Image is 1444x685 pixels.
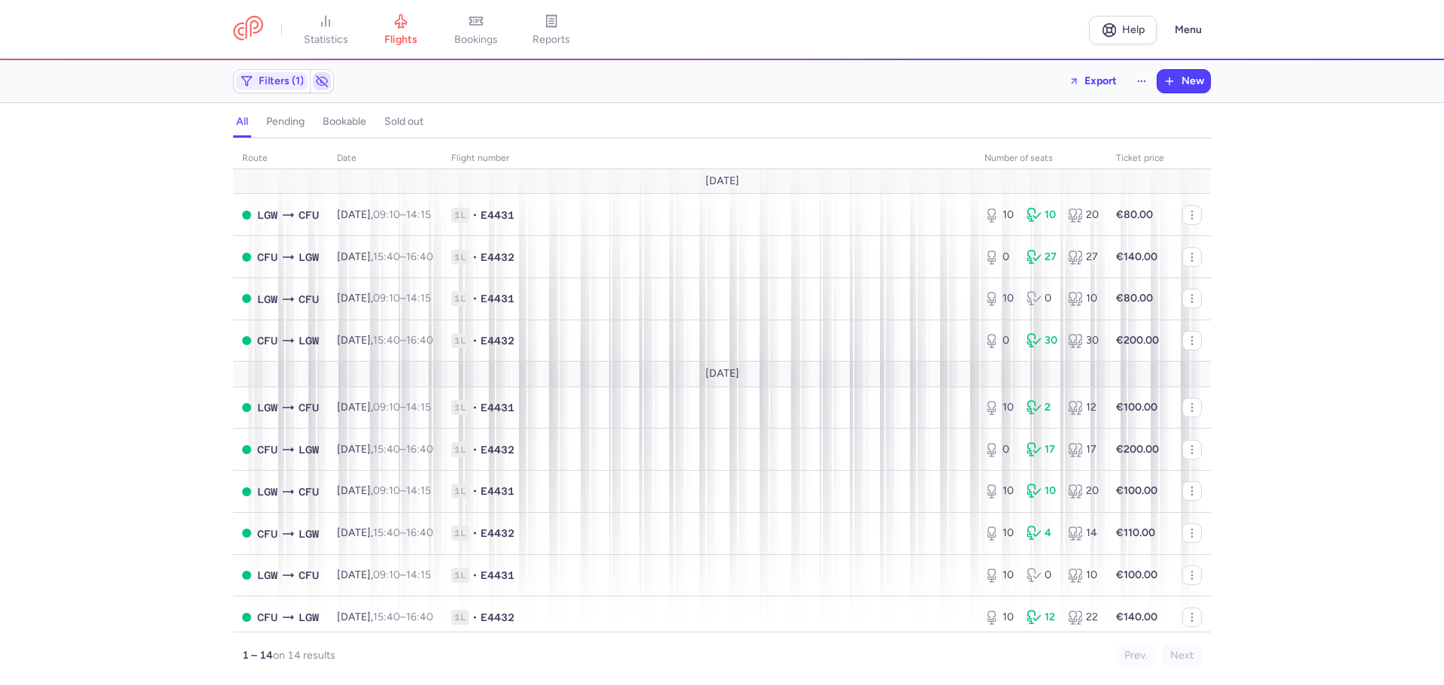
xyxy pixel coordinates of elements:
span: [DATE], [337,250,433,263]
time: 14:15 [406,208,431,221]
time: 15:40 [373,334,400,347]
time: 14:15 [406,401,431,414]
span: E4432 [481,526,514,541]
div: 10 [984,526,1015,541]
h4: all [236,115,248,129]
span: – [373,526,433,539]
strong: €200.00 [1116,443,1159,456]
span: 1L [451,442,469,457]
span: [DATE] [705,175,739,187]
span: • [472,610,478,625]
div: 20 [1068,483,1098,499]
a: statistics [288,14,363,47]
time: 14:15 [406,484,431,497]
div: 12 [1027,610,1057,625]
button: Export [1059,69,1127,93]
div: 14 [1068,526,1098,541]
time: 16:40 [406,526,433,539]
span: statistics [304,33,348,47]
strong: €110.00 [1116,526,1155,539]
span: E4432 [481,442,514,457]
span: Help [1122,24,1145,35]
span: 1L [451,610,469,625]
span: [DATE], [337,484,431,497]
span: • [472,250,478,265]
span: – [373,443,433,456]
strong: €80.00 [1116,292,1153,305]
div: 10 [1027,483,1057,499]
strong: €140.00 [1116,611,1157,623]
span: E4432 [481,250,514,265]
span: 1L [451,291,469,306]
button: Menu [1166,16,1211,44]
div: 10 [984,610,1015,625]
div: 10 [984,400,1015,415]
th: number of seats [975,147,1107,170]
span: – [373,208,431,221]
span: – [373,250,433,263]
span: • [472,208,478,223]
span: • [472,526,478,541]
div: 17 [1068,442,1098,457]
button: Filters (1) [234,70,310,92]
span: Ioannis Kapodistrias, Corfu, Greece [257,332,278,349]
span: • [472,291,478,306]
span: Gatwick, London, United Kingdom [257,399,278,416]
span: [DATE], [337,208,431,221]
span: flights [384,33,417,47]
span: • [472,483,478,499]
span: Ioannis Kapodistrias, Corfu, Greece [257,441,278,458]
time: 14:15 [406,568,431,581]
button: Next [1162,644,1202,667]
span: CFU [299,291,319,308]
div: 27 [1027,250,1057,265]
time: 09:10 [373,401,400,414]
span: LGW [257,291,278,308]
span: Gatwick, London, United Kingdom [299,332,319,349]
time: 09:10 [373,484,400,497]
time: 09:10 [373,292,400,305]
div: 0 [1027,568,1057,583]
th: route [233,147,328,170]
th: date [328,147,442,170]
span: E4432 [481,333,514,348]
span: 1L [451,250,469,265]
span: E4431 [481,400,514,415]
span: • [472,568,478,583]
h4: bookable [323,115,366,129]
span: • [472,333,478,348]
button: New [1157,70,1210,92]
div: 10 [984,483,1015,499]
time: 09:10 [373,208,400,221]
span: 1L [451,526,469,541]
div: 10 [1068,291,1098,306]
div: 2 [1027,400,1057,415]
div: 10 [984,568,1015,583]
strong: €80.00 [1116,208,1153,221]
span: LGW [257,207,278,223]
span: 1L [451,483,469,499]
a: Help [1089,16,1157,44]
span: 1L [451,333,469,348]
span: – [373,568,431,581]
div: 30 [1027,333,1057,348]
span: – [373,292,431,305]
span: Ioannis Kapodistrias, Corfu, Greece [257,249,278,265]
span: [DATE], [337,611,433,623]
span: Gatwick, London, United Kingdom [299,249,319,265]
strong: €140.00 [1116,250,1157,263]
button: Prev. [1116,644,1156,667]
div: 12 [1068,400,1098,415]
time: 15:40 [373,250,400,263]
h4: pending [266,115,305,129]
a: bookings [438,14,514,47]
div: 10 [984,208,1015,223]
div: 30 [1068,333,1098,348]
time: 16:40 [406,250,433,263]
span: OPEN [242,211,251,220]
span: CFU [299,567,319,583]
span: – [373,484,431,497]
strong: €100.00 [1116,401,1157,414]
span: [DATE], [337,334,433,347]
span: 1L [451,208,469,223]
